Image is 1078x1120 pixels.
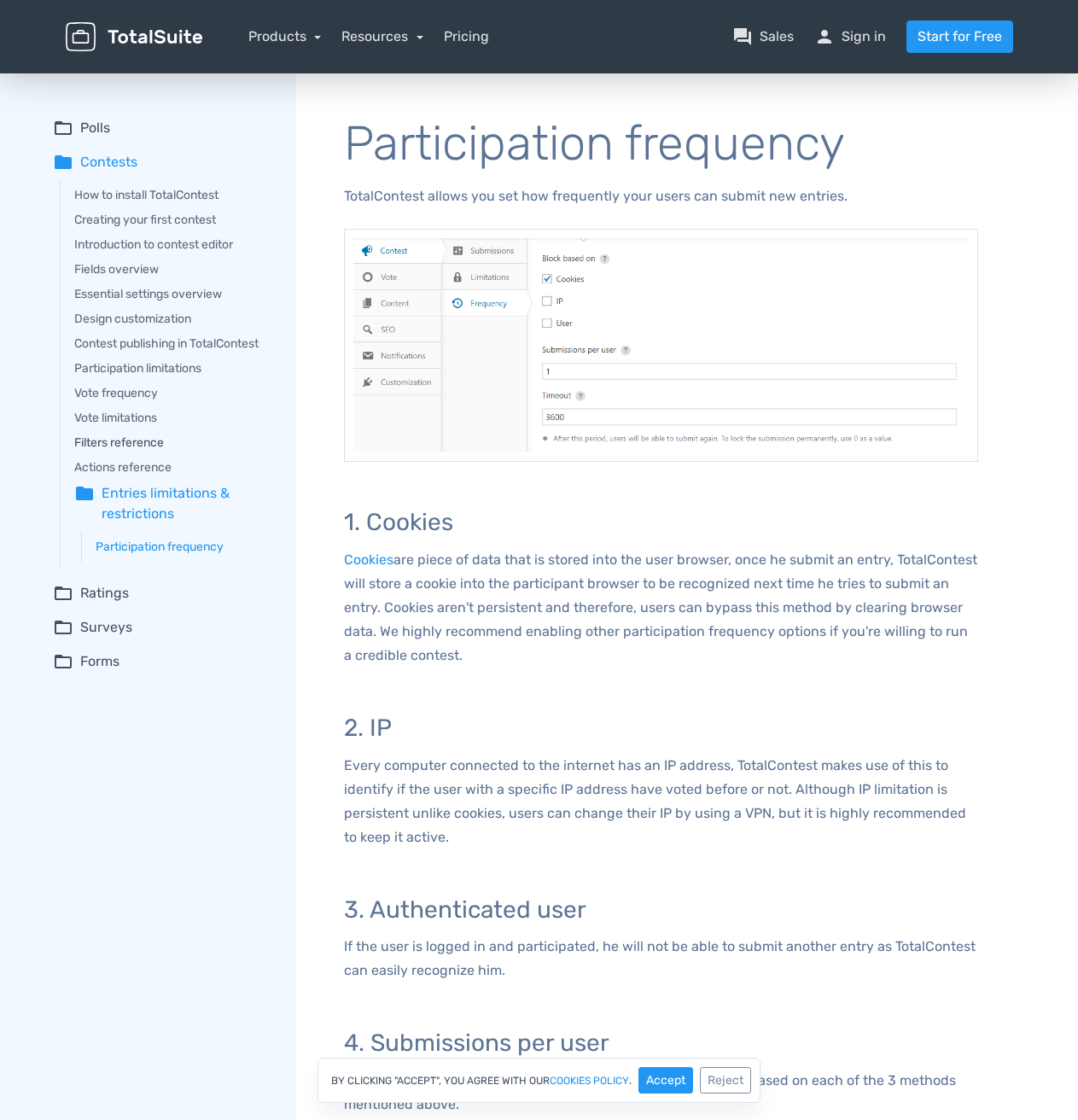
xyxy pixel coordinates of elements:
a: Actions reference [74,458,272,476]
button: Reject [700,1067,751,1094]
p: Every computer connected to the internet has an IP address, TotalContest makes use of this to ide... [344,754,978,849]
a: Resources [341,28,423,44]
a: Cookies [344,551,393,568]
a: Fields overview [74,260,272,278]
h3: 3. Authenticated user [344,897,978,924]
a: Filters reference [74,434,272,452]
span: folder_open [53,118,73,138]
img: TotalSuite for WordPress [66,22,202,52]
div: By clicking "Accept", you agree with our . [318,1058,760,1103]
h3: 4. Submissions per user [344,1030,978,1057]
a: Contest publishing in TotalContest [74,335,272,353]
a: Essential settings overview [74,285,272,303]
summary: folder_openRatings [53,583,272,604]
a: Design customization [74,310,272,328]
a: Pricing [444,26,489,47]
a: Introduction to contest editor [74,236,272,254]
summary: folderEntries limitations & restrictions [74,483,272,524]
span: folder [74,483,95,524]
p: are piece of data that is stored into the user browser, once he submit an entry, TotalContest wil... [344,548,978,668]
a: personSign in [814,26,886,47]
h3: 1. Cookies [344,510,978,536]
a: Participation frequency [96,538,272,556]
button: Accept [638,1067,693,1094]
a: question_answerSales [732,26,794,47]
a: Participation limitations [74,359,272,377]
a: Start for Free [906,20,1013,53]
span: folder_open [53,617,73,638]
p: If the user is logged in and participated, he will not be able to submit another entry as TotalCo... [344,935,978,983]
a: cookies policy [550,1076,629,1086]
span: person [814,26,835,47]
span: question_answer [732,26,753,47]
span: folder [53,152,73,172]
a: Creating your first contest [74,211,272,229]
a: Vote limitations [74,409,272,427]
summary: folderContests [53,152,272,172]
summary: folder_openSurveys [53,617,272,638]
span: folder_open [53,583,73,604]
summary: folder_openPolls [53,118,272,138]
a: Vote frequency [74,384,272,402]
p: TotalContest allows you set how frequently your users can submit new entries. [344,184,978,208]
h3: 2. IP [344,715,978,742]
img: Participation frequency settings [344,229,978,462]
span: folder_open [53,651,73,672]
a: How to install TotalContest [74,186,272,204]
summary: folder_openForms [53,651,272,672]
a: Products [248,28,322,44]
h1: Participation frequency [344,118,978,171]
